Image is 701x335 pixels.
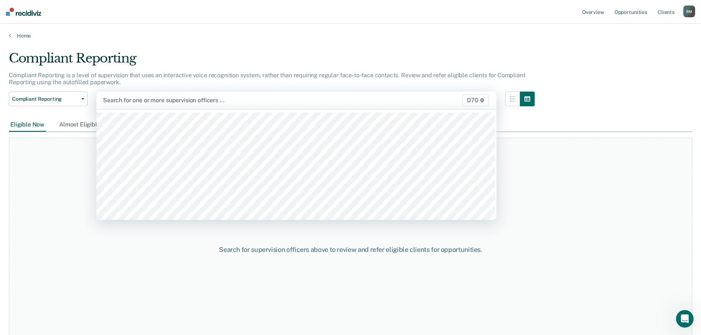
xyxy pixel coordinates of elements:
div: Eligible Now [9,118,46,132]
button: Compliant Reporting [9,92,88,106]
iframe: Intercom live chat [676,310,694,328]
p: Compliant Reporting is a level of supervision that uses an interactive voice recognition system, ... [9,72,525,86]
div: Almost Eligible [58,118,102,132]
button: BM [683,6,695,17]
div: B M [683,6,695,17]
div: Search for supervision officers above to review and refer eligible clients for opportunities. [180,246,521,254]
a: Home [9,32,692,39]
span: Compliant Reporting [12,96,78,102]
img: Recidiviz [6,8,41,16]
div: Compliant Reporting [9,51,535,72]
span: D70 [462,95,489,106]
